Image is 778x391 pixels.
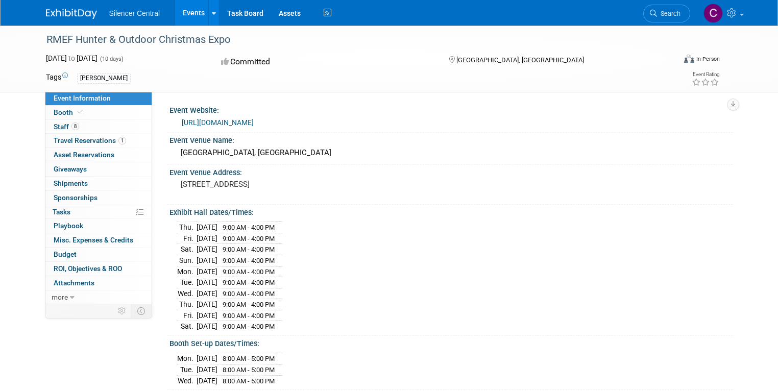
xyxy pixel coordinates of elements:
[620,53,720,68] div: Event Format
[177,375,197,386] td: Wed.
[197,277,217,288] td: [DATE]
[169,205,733,217] div: Exhibit Hall Dates/Times:
[177,244,197,255] td: Sat.
[197,321,217,332] td: [DATE]
[169,336,733,349] div: Booth Set-up Dates/Times:
[77,73,131,84] div: [PERSON_NAME]
[177,255,197,266] td: Sun.
[45,120,152,134] a: Staff8
[67,54,77,62] span: to
[692,72,719,77] div: Event Rating
[223,312,275,320] span: 9:00 AM - 4:00 PM
[197,310,217,321] td: [DATE]
[223,377,275,385] span: 8:00 AM - 5:00 PM
[197,288,217,299] td: [DATE]
[197,266,217,277] td: [DATE]
[131,304,152,317] td: Toggle Event Tabs
[223,235,275,242] span: 9:00 AM - 4:00 PM
[643,5,690,22] a: Search
[223,257,275,264] span: 9:00 AM - 4:00 PM
[46,9,97,19] img: ExhibitDay
[223,366,275,374] span: 8:00 AM - 5:00 PM
[54,236,133,244] span: Misc. Expenses & Credits
[54,250,77,258] span: Budget
[456,56,584,64] span: [GEOGRAPHIC_DATA], [GEOGRAPHIC_DATA]
[54,108,85,116] span: Booth
[223,323,275,330] span: 9:00 AM - 4:00 PM
[71,123,79,130] span: 8
[99,56,124,62] span: (10 days)
[52,293,68,301] span: more
[54,165,87,173] span: Giveaways
[177,364,197,376] td: Tue.
[181,180,393,189] pre: [STREET_ADDRESS]
[177,321,197,332] td: Sat.
[43,31,663,49] div: RMEF Hunter & Outdoor Christmas Expo
[78,109,83,115] i: Booth reservation complete
[54,193,98,202] span: Sponsorships
[45,177,152,190] a: Shipments
[684,55,694,63] img: Format-Inperson.png
[109,9,160,17] span: Silencer Central
[223,224,275,231] span: 9:00 AM - 4:00 PM
[45,219,152,233] a: Playbook
[54,94,111,102] span: Event Information
[657,10,680,17] span: Search
[46,72,68,84] td: Tags
[169,103,733,115] div: Event Website:
[197,353,217,364] td: [DATE]
[54,151,114,159] span: Asset Reservations
[45,276,152,290] a: Attachments
[177,277,197,288] td: Tue.
[197,375,217,386] td: [DATE]
[45,290,152,304] a: more
[182,118,254,127] a: [URL][DOMAIN_NAME]
[45,148,152,162] a: Asset Reservations
[197,364,217,376] td: [DATE]
[54,279,94,287] span: Attachments
[197,255,217,266] td: [DATE]
[223,290,275,298] span: 9:00 AM - 4:00 PM
[223,246,275,253] span: 9:00 AM - 4:00 PM
[54,123,79,131] span: Staff
[45,162,152,176] a: Giveaways
[54,136,126,144] span: Travel Reservations
[696,55,720,63] div: In-Person
[45,106,152,119] a: Booth
[54,222,83,230] span: Playbook
[197,299,217,310] td: [DATE]
[177,310,197,321] td: Fri.
[45,191,152,205] a: Sponsorships
[54,264,122,273] span: ROI, Objectives & ROO
[54,179,88,187] span: Shipments
[218,53,432,71] div: Committed
[223,355,275,362] span: 8:00 AM - 5:00 PM
[45,233,152,247] a: Misc. Expenses & Credits
[118,137,126,144] span: 1
[177,353,197,364] td: Mon.
[113,304,131,317] td: Personalize Event Tab Strip
[197,222,217,233] td: [DATE]
[197,233,217,244] td: [DATE]
[703,4,723,23] img: Carin Froehlich
[177,222,197,233] td: Thu.
[45,134,152,148] a: Travel Reservations1
[45,205,152,219] a: Tasks
[169,165,733,178] div: Event Venue Address:
[53,208,70,216] span: Tasks
[45,91,152,105] a: Event Information
[177,299,197,310] td: Thu.
[45,248,152,261] a: Budget
[177,233,197,244] td: Fri.
[177,266,197,277] td: Mon.
[223,268,275,276] span: 9:00 AM - 4:00 PM
[197,244,217,255] td: [DATE]
[177,145,725,161] div: [GEOGRAPHIC_DATA], [GEOGRAPHIC_DATA]
[223,279,275,286] span: 9:00 AM - 4:00 PM
[169,133,733,145] div: Event Venue Name:
[177,288,197,299] td: Wed.
[223,301,275,308] span: 9:00 AM - 4:00 PM
[45,262,152,276] a: ROI, Objectives & ROO
[46,54,98,62] span: [DATE] [DATE]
